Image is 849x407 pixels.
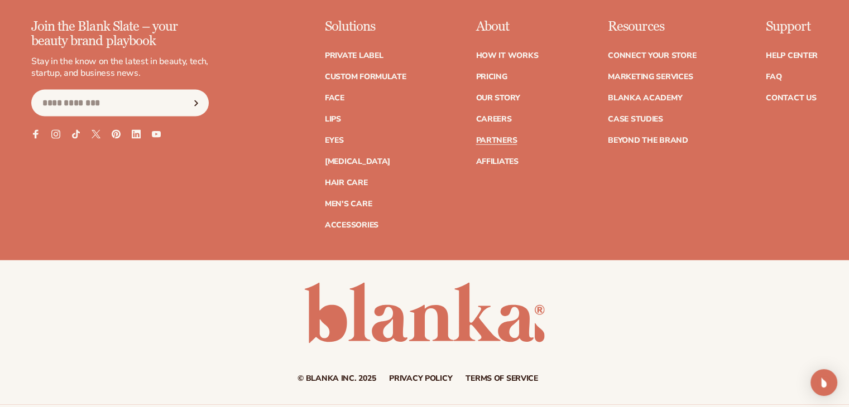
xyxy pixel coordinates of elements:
[476,158,518,166] a: Affiliates
[608,52,696,60] a: Connect your store
[476,52,538,60] a: How It Works
[389,375,452,382] a: Privacy policy
[810,369,837,396] div: Open Intercom Messenger
[298,373,376,384] small: © Blanka Inc. 2025
[31,20,209,49] p: Join the Blank Slate – your beauty brand playbook
[325,179,367,187] a: Hair Care
[608,73,693,81] a: Marketing services
[476,137,517,144] a: Partners
[325,20,406,34] p: Solutions
[325,73,406,81] a: Custom formulate
[766,73,781,81] a: FAQ
[476,115,511,123] a: Careers
[476,73,507,81] a: Pricing
[325,52,383,60] a: Private label
[608,20,696,34] p: Resources
[325,94,344,102] a: Face
[766,52,818,60] a: Help Center
[476,94,520,102] a: Our Story
[766,20,818,34] p: Support
[325,137,344,144] a: Eyes
[325,200,372,208] a: Men's Care
[325,115,341,123] a: Lips
[466,375,538,382] a: Terms of service
[476,20,538,34] p: About
[608,115,663,123] a: Case Studies
[184,90,208,117] button: Subscribe
[766,94,816,102] a: Contact Us
[325,158,390,166] a: [MEDICAL_DATA]
[325,221,378,229] a: Accessories
[608,137,688,144] a: Beyond the brand
[608,94,682,102] a: Blanka Academy
[31,56,209,79] p: Stay in the know on the latest in beauty, tech, startup, and business news.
